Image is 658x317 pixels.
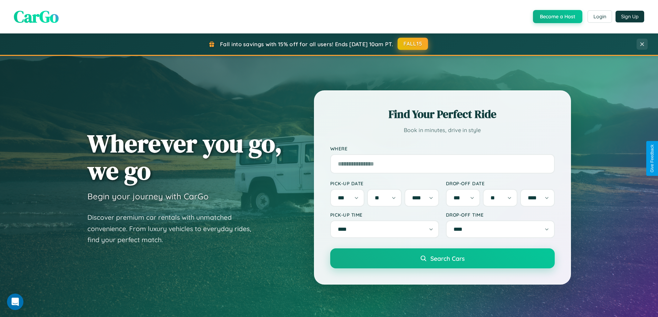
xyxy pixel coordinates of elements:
h2: Find Your Perfect Ride [330,107,555,122]
iframe: Intercom live chat [7,294,23,310]
button: Search Cars [330,248,555,268]
span: Fall into savings with 15% off for all users! Ends [DATE] 10am PT. [220,41,393,48]
label: Pick-up Date [330,180,439,186]
span: CarGo [14,5,59,28]
button: Login [588,10,612,23]
p: Book in minutes, drive in style [330,125,555,135]
button: FALL15 [398,38,428,50]
label: Drop-off Time [446,212,555,218]
div: Give Feedback [650,145,655,172]
button: Become a Host [533,10,582,23]
label: Drop-off Date [446,180,555,186]
h1: Wherever you go, we go [87,130,282,184]
label: Pick-up Time [330,212,439,218]
p: Discover premium car rentals with unmatched convenience. From luxury vehicles to everyday rides, ... [87,212,260,246]
label: Where [330,146,555,151]
button: Sign Up [616,11,644,22]
span: Search Cars [430,255,465,262]
h3: Begin your journey with CarGo [87,191,209,201]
